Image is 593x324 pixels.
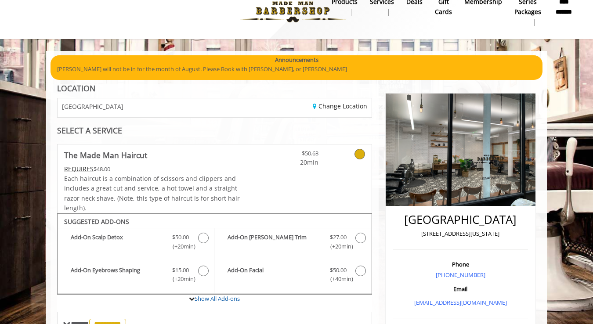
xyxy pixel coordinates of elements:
[228,266,321,284] b: Add-On Facial
[395,229,526,238] p: [STREET_ADDRESS][US_STATE]
[57,126,372,135] div: SELECT A SERVICE
[313,102,367,110] a: Change Location
[62,266,210,286] label: Add-On Eyebrows Shaping
[57,213,372,295] div: The Made Man Haircut Add-onS
[64,165,94,173] span: This service needs some Advance to be paid before we block your appointment
[172,233,189,242] span: $50.00
[71,266,163,284] b: Add-On Eyebrows Shaping
[275,55,318,65] b: Announcements
[267,144,318,168] a: $50.63
[64,174,240,212] span: Each haircut is a combination of scissors and clippers and includes a great cut and service, a ho...
[267,158,318,167] span: 20min
[330,233,347,242] span: $27.00
[395,286,526,292] h3: Email
[62,103,123,110] span: [GEOGRAPHIC_DATA]
[219,266,367,286] label: Add-On Facial
[325,274,351,284] span: (+40min )
[168,274,194,284] span: (+20min )
[64,217,129,226] b: SUGGESTED ADD-ONS
[172,266,189,275] span: $15.00
[395,261,526,267] h3: Phone
[64,149,147,161] b: The Made Man Haircut
[168,242,194,251] span: (+20min )
[57,83,95,94] b: LOCATION
[330,266,347,275] span: $50.00
[195,295,240,302] a: Show All Add-ons
[62,233,210,253] label: Add-On Scalp Detox
[228,233,321,251] b: Add-On [PERSON_NAME] Trim
[219,233,367,253] label: Add-On Beard Trim
[436,271,485,279] a: [PHONE_NUMBER]
[414,299,507,306] a: [EMAIL_ADDRESS][DOMAIN_NAME]
[325,242,351,251] span: (+20min )
[57,65,536,74] p: [PERSON_NAME] will not be in for the month of August. Please Book with [PERSON_NAME], or [PERSON_...
[64,164,241,174] div: $48.00
[71,233,163,251] b: Add-On Scalp Detox
[395,213,526,226] h2: [GEOGRAPHIC_DATA]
